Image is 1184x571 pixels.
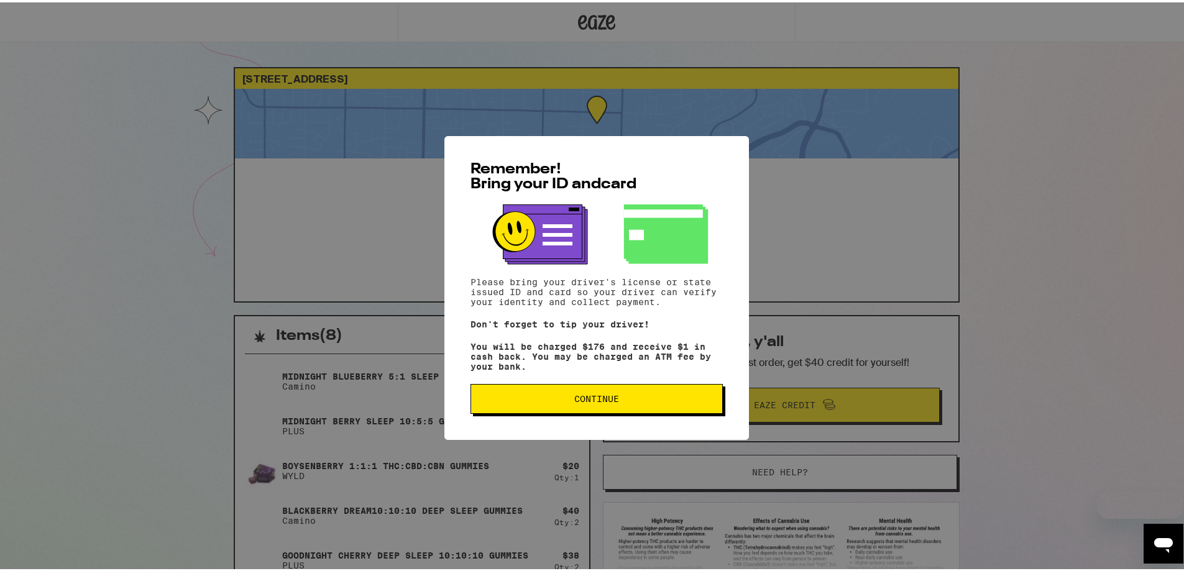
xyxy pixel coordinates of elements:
span: Remember! Bring your ID and card [470,160,636,190]
span: Continue [574,392,619,401]
p: You will be charged $176 and receive $1 in cash back. You may be charged an ATM fee by your bank. [470,339,723,369]
button: Continue [470,381,723,411]
iframe: Button to launch messaging window [1144,521,1183,561]
p: Please bring your driver's license or state issued ID and card so your driver can verify your ide... [470,275,723,304]
iframe: Message from company [1096,489,1183,516]
p: Don't forget to tip your driver! [470,317,723,327]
